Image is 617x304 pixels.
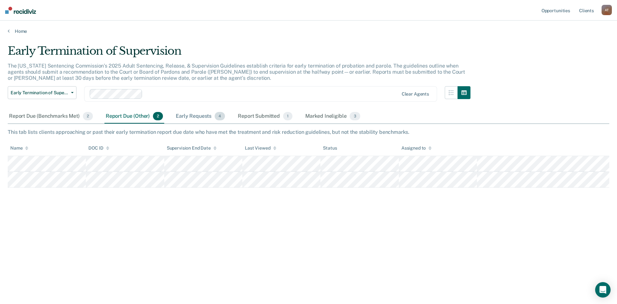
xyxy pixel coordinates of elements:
span: Early Termination of Supervision [11,90,68,96]
img: Recidiviz [5,7,36,14]
div: Early Requests4 [174,109,226,124]
span: 4 [215,112,225,120]
div: Report Due (Other)2 [104,109,164,124]
button: Early Termination of Supervision [8,86,76,99]
div: Open Intercom Messenger [595,282,611,298]
p: The [US_STATE] Sentencing Commission’s 2025 Adult Sentencing, Release, & Supervision Guidelines e... [8,63,465,81]
div: This tab lists clients approaching or past their early termination report due date who have met t... [8,129,609,135]
div: Report Due (Benchmarks Met)2 [8,109,94,124]
span: 3 [350,112,360,120]
div: Clear agents [402,91,429,97]
a: Home [8,28,609,34]
div: Status [323,145,337,151]
div: Marked Ineligible3 [304,109,362,124]
div: Name [10,145,28,151]
div: Assigned to [401,145,432,151]
div: Last Viewed [245,145,276,151]
div: Report Submitted1 [237,109,294,124]
span: 1 [283,112,292,120]
span: 2 [83,112,93,120]
button: AT [602,5,612,15]
div: A T [602,5,612,15]
span: 2 [153,112,163,120]
div: Supervision End Date [167,145,217,151]
div: Early Termination of Supervision [8,44,470,63]
div: DOC ID [88,145,109,151]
